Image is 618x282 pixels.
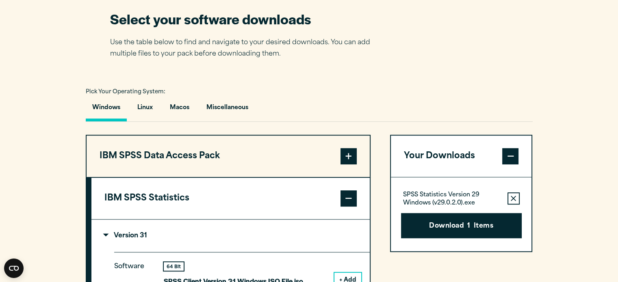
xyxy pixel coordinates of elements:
p: Use the table below to find and navigate to your desired downloads. You can add multiple files to... [110,37,382,60]
span: 1 [467,221,470,232]
p: Version 31 [104,232,147,239]
button: IBM SPSS Statistics [91,178,370,219]
button: Windows [86,98,127,121]
p: SPSS Statistics Version 29 Windows (v29.0.2.0).exe [403,191,501,207]
button: IBM SPSS Data Access Pack [87,136,370,177]
span: Pick Your Operating System: [86,89,165,95]
summary: Version 31 [91,220,370,252]
button: Download1Items [401,213,522,238]
button: Open CMP widget [4,258,24,278]
h2: Select your software downloads [110,10,382,28]
button: Your Downloads [391,136,532,177]
div: Your Downloads [391,177,532,251]
button: Linux [131,98,159,121]
div: 64 Bit [164,262,184,271]
button: Miscellaneous [200,98,255,121]
button: Macos [163,98,196,121]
